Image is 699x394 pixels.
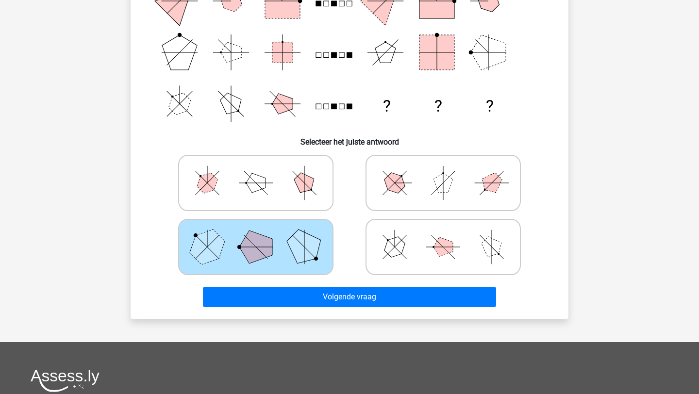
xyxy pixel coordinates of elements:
text: ? [383,97,391,115]
img: Assessly logo [31,369,100,392]
text: ? [486,97,494,115]
h6: Selecteer het juiste antwoord [146,130,553,147]
text: ? [434,97,442,115]
button: Volgende vraag [203,287,497,307]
